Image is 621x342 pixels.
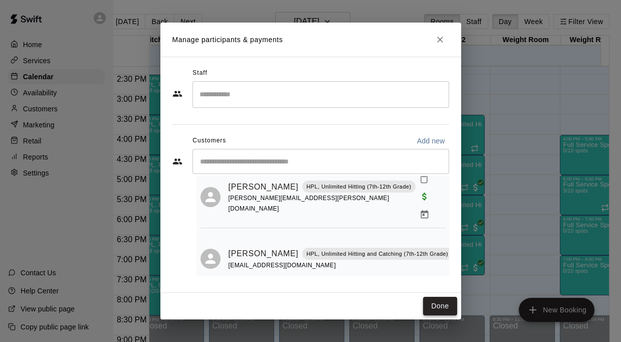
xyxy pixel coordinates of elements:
[200,249,221,269] div: Thomas Duncan
[416,170,433,188] button: Mark attendance
[417,136,445,146] p: Add new
[192,149,449,174] div: Start typing to search customers...
[172,35,283,45] p: Manage participants & payments
[229,262,336,269] span: [EMAIL_ADDRESS][DOMAIN_NAME]
[431,31,449,49] button: Close
[306,183,411,191] p: HPL, Unlimited Hitting (7th-12th Grade)
[306,250,448,258] p: HPL, Unlimited Hitting and Catching (7th-12th Grade)
[192,65,207,81] span: Staff
[416,192,434,200] span: Paid with Credit
[229,195,389,212] span: [PERSON_NAME][EMAIL_ADDRESS][PERSON_NAME][DOMAIN_NAME]
[423,297,457,315] button: Done
[416,206,434,224] button: Manage bookings & payment
[413,133,449,149] button: Add new
[229,247,299,260] a: [PERSON_NAME]
[192,133,226,149] span: Customers
[192,81,449,108] div: Search staff
[172,156,182,166] svg: Customers
[229,181,299,194] a: [PERSON_NAME]
[172,89,182,99] svg: Staff
[200,187,221,207] div: Alex Martinez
